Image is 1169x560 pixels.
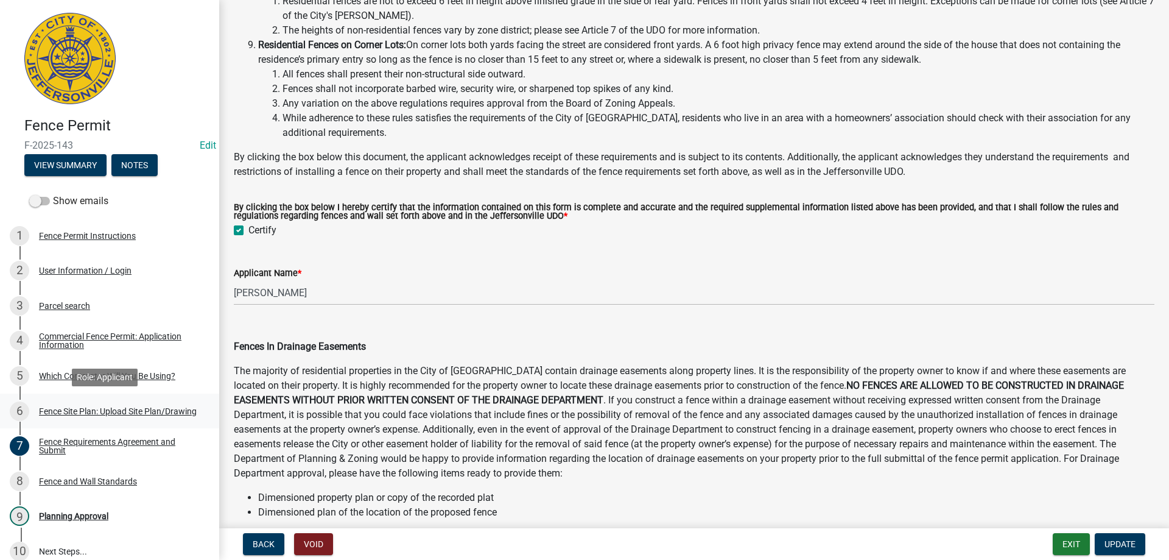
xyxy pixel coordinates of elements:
button: Update [1095,533,1145,555]
div: Role: Applicant [72,369,138,386]
p: By clicking the box below this document, the applicant acknowledges receipt of these requirements... [234,150,1154,179]
label: Certify [248,223,276,238]
div: Parcel search [39,302,90,310]
div: Fence and Wall Standards [39,477,137,486]
li: All fences shall present their non-structural side outward. [283,67,1154,82]
div: Fence Site Plan: Upload Site Plan/Drawing [39,407,197,416]
button: Back [243,533,284,555]
div: 8 [10,472,29,491]
div: 3 [10,296,29,316]
button: Notes [111,154,158,176]
div: Fence Requirements Agreement and Submit [39,438,200,455]
div: User Information / Login [39,266,132,275]
li: While adherence to these rules satisfies the requirements of the City of [GEOGRAPHIC_DATA], resid... [283,111,1154,140]
img: City of Jeffersonville, Indiana [24,13,116,104]
div: 6 [10,402,29,421]
wm-modal-confirm: Edit Application Number [200,140,216,151]
label: Show emails [29,194,108,208]
li: Any variation on the above regulations requires approval from the Board of Zoning Appeals. [283,96,1154,111]
span: Back [253,539,275,549]
button: Exit [1053,533,1090,555]
div: 5 [10,366,29,386]
div: Planning Approval [39,512,108,520]
p: The majority of residential properties in the City of [GEOGRAPHIC_DATA] contain drainage easement... [234,364,1154,481]
label: By clicking the box below I hereby certify that the information contained on this form is complet... [234,204,1154,221]
div: Which Contractor Will You Be Using? [39,372,175,380]
strong: Residential Fences on Corner Lots: [258,39,406,51]
wm-modal-confirm: Summary [24,161,107,171]
div: 4 [10,331,29,350]
button: View Summary [24,154,107,176]
li: Dimensioned plan of the location of the proposed fence [258,505,1154,520]
li: Dimensioned property plan or copy of the recorded plat [258,491,1154,505]
div: 9 [10,506,29,526]
li: Fences shall not incorporate barbed wire, security wire, or sharpened top spikes of any kind. [283,82,1154,96]
div: 1 [10,226,29,246]
span: Update [1104,539,1136,549]
h4: Fence Permit [24,117,209,135]
div: Fence Permit Instructions [39,232,136,240]
div: Commercial Fence Permit: Application Information [39,332,200,349]
button: Void [294,533,333,555]
a: Edit [200,140,216,151]
wm-modal-confirm: Notes [111,161,158,171]
div: 7 [10,436,29,456]
div: 2 [10,261,29,280]
li: On corner lots both yards facing the street are considered front yards. A 6 foot high privacy fen... [258,38,1154,140]
li: The heights of non-residential fences vary by zone district; please see Article 7 of the UDO for ... [283,23,1154,38]
label: Applicant Name [234,269,301,278]
span: F-2025-143 [24,140,195,151]
strong: Fences In Drainage Easements [234,341,366,352]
